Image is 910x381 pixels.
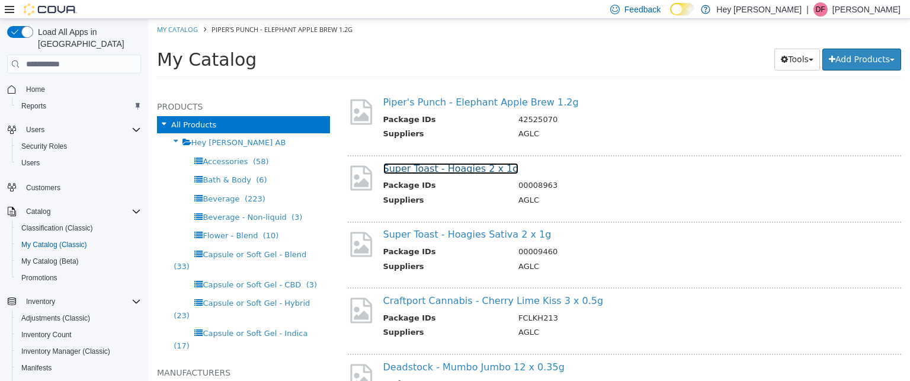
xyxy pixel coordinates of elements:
button: Inventory [2,293,146,310]
span: Reports [17,99,141,113]
a: Inventory Manager (Classic) [17,344,115,358]
a: Security Roles [17,139,72,153]
a: Reports [17,99,51,113]
span: Users [21,158,40,168]
span: Inventory Manager (Classic) [17,344,141,358]
img: missing-image.png [200,211,226,240]
span: Capsule or Soft Gel - CBD [55,261,153,270]
span: (33) [25,243,41,252]
button: Users [2,121,146,138]
span: Capsule or Soft Gel - Indica [55,310,159,319]
button: Inventory Count [12,326,146,343]
button: My Catalog (Classic) [12,236,146,253]
a: My Catalog (Classic) [17,238,92,252]
span: Feedback [624,4,661,15]
a: Promotions [17,271,62,285]
img: missing-image.png [200,145,226,174]
button: Tools [626,30,672,52]
img: missing-image.png [200,277,226,306]
button: Catalog [2,203,146,220]
a: Super Toast - Hoagies Sativa 2 x 1g [235,210,403,221]
button: Manifests [12,360,146,376]
div: Dawna Fuller [813,2,828,17]
button: Adjustments (Classic) [12,310,146,326]
span: Inventory Manager (Classic) [21,347,110,356]
span: Inventory Count [17,328,141,342]
th: Package IDs [235,227,362,242]
img: missing-image.png [200,78,226,107]
th: Suppliers [235,242,362,257]
button: Classification (Classic) [12,220,146,236]
th: Suppliers [235,308,362,322]
span: Inventory [26,297,55,306]
a: Piper's Punch - Elephant Apple Brew 1.2g [235,78,431,89]
button: Inventory Manager (Classic) [12,343,146,360]
span: Manifests [17,361,141,375]
a: My Catalog (Beta) [17,254,84,268]
td: AGLC [361,242,741,257]
button: My Catalog (Beta) [12,253,146,270]
button: Catalog [21,204,55,219]
span: Security Roles [21,142,67,151]
th: Package IDs [235,95,362,110]
button: Home [2,81,146,98]
button: Inventory [21,294,60,309]
span: Capsule or Soft Gel - Blend [55,231,158,240]
span: Flower - Blend [55,212,110,221]
span: Bath & Body [55,156,102,165]
span: Accessories [55,138,100,147]
a: Classification (Classic) [17,221,98,235]
span: My Catalog (Beta) [21,257,79,266]
span: My Catalog (Classic) [21,240,87,249]
span: (58) [105,138,121,147]
span: Security Roles [17,139,141,153]
span: Manifests [21,363,52,373]
th: Package IDs [235,293,362,308]
span: Users [21,123,141,137]
span: (10) [115,212,131,221]
a: Manifests [17,361,56,375]
span: Adjustments (Classic) [21,313,90,323]
span: Users [17,156,141,170]
span: Customers [21,180,141,194]
a: My Catalog [9,6,50,15]
span: Promotions [21,273,57,283]
span: Piper's Punch - Elephant Apple Brew 1.2g [63,6,204,15]
button: Users [21,123,49,137]
button: Promotions [12,270,146,286]
span: Inventory Count [21,330,72,340]
span: Beverage [55,175,91,184]
span: Promotions [17,271,141,285]
a: Deadstock - Mumbo Jumbo 12 x 0.35g [235,342,416,354]
span: Dark Mode [670,15,671,16]
td: FCLKH213 [361,293,741,308]
span: Catalog [26,207,50,216]
a: Users [17,156,44,170]
span: Reports [21,101,46,111]
span: DF [816,2,825,17]
span: (6) [108,156,118,165]
span: Home [21,82,141,97]
span: My Catalog (Beta) [17,254,141,268]
button: Users [12,155,146,171]
td: 00008963 [361,161,741,175]
th: Package IDs [235,359,362,374]
th: Suppliers [235,175,362,190]
a: Home [21,82,50,97]
button: Add Products [674,30,753,52]
span: Load All Apps in [GEOGRAPHIC_DATA] [33,26,141,50]
p: Hey [PERSON_NAME] [716,2,802,17]
td: AGLC [361,175,741,190]
span: Adjustments (Classic) [17,311,141,325]
h5: Manufacturers [9,347,182,361]
button: Customers [2,178,146,196]
span: Classification (Classic) [17,221,141,235]
span: Customers [26,183,60,193]
span: Beverage - Non-liquid [55,194,138,203]
a: Super Toast - Hoagies 2 x 1g [235,144,371,155]
button: Reports [12,98,146,114]
a: Adjustments (Classic) [17,311,95,325]
span: Classification (Classic) [21,223,93,233]
a: Craftport Cannabis - Cherry Lime Kiss 3 x 0.5g [235,276,456,287]
span: Capsule or Soft Gel - Hybrid [55,280,162,289]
